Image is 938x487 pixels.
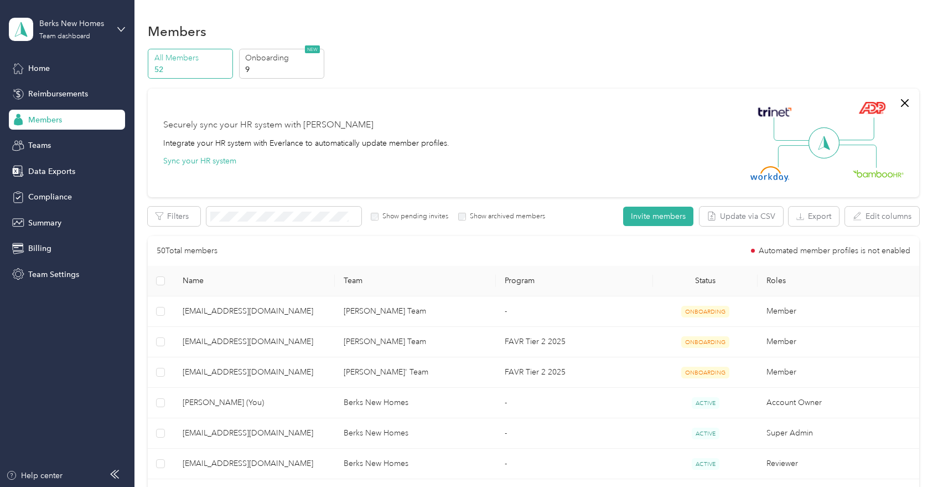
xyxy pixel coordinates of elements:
td: ONBOARDING [653,357,758,388]
span: Automated member profiles is not enabled [759,247,910,255]
span: NEW [305,45,320,53]
div: Securely sync your HR system with [PERSON_NAME] [163,119,374,132]
p: All Members [154,52,230,64]
td: FAVR Tier 2 2025 [496,327,653,357]
td: Berks New Homes [335,449,496,479]
td: Natalie Roslin (You) [174,388,335,418]
button: Edit columns [845,207,919,226]
span: ONBOARDING [681,367,729,378]
td: Member [758,357,919,388]
span: [EMAIL_ADDRESS][DOMAIN_NAME] [183,458,326,470]
h1: Members [148,25,206,37]
img: Line Left Up [774,117,812,141]
span: Billing [28,243,51,254]
span: ONBOARDING [681,336,729,348]
td: dpalmer@berkshomes.com [174,327,335,357]
span: [EMAIL_ADDRESS][DOMAIN_NAME] [183,305,326,317]
label: Show archived members [466,212,545,222]
td: - [496,449,653,479]
p: 52 [154,64,230,75]
img: Line Right Up [836,117,874,141]
div: Berks New Homes [39,18,108,29]
th: Roles [758,266,919,296]
button: Invite members [623,207,693,226]
p: Onboarding [245,52,320,64]
th: Program [496,266,653,296]
button: Help center [6,470,63,481]
span: [EMAIL_ADDRESS][DOMAIN_NAME] [183,366,326,378]
td: Reviewer [758,449,919,479]
span: Reimbursements [28,88,88,100]
td: jtorres@berkshomes.com [174,357,335,388]
span: [EMAIL_ADDRESS][DOMAIN_NAME] [183,427,326,439]
div: Team dashboard [39,33,90,40]
td: success+berkshomes@everlance.com [174,418,335,449]
td: Berks New Homes [335,388,496,418]
th: Status [653,266,758,296]
td: Berks New Homes [335,418,496,449]
button: Export [789,207,839,226]
span: [EMAIL_ADDRESS][DOMAIN_NAME] [183,336,326,348]
td: Account Owner [758,388,919,418]
span: Compliance [28,191,72,203]
td: ONBOARDING [653,296,758,327]
p: 50 Total members [157,245,217,257]
button: Sync your HR system [163,155,236,167]
td: John D'Angelo's Team [335,327,496,357]
td: - [496,388,653,418]
span: Summary [28,217,61,229]
img: Line Right Down [838,145,877,168]
th: Name [174,266,335,296]
span: Name [183,276,326,285]
th: Team [335,266,496,296]
label: Show pending invites [379,212,448,222]
td: favr1+berkshomes@everlance.com [174,449,335,479]
td: Brian DeJesus' Team [335,357,496,388]
span: Home [28,63,50,74]
img: BambooHR [853,170,904,177]
img: Trinet [755,104,794,120]
td: FAVR Tier 2 2025 [496,357,653,388]
span: ACTIVE [692,397,719,409]
span: Data Exports [28,166,75,177]
img: ADP [858,101,885,114]
button: Filters [148,207,200,226]
td: Super Admin [758,418,919,449]
button: Update via CSV [699,207,783,226]
td: - [496,296,653,327]
span: Teams [28,140,51,151]
span: [PERSON_NAME] (You) [183,397,326,409]
p: 9 [245,64,320,75]
span: ACTIVE [692,458,719,470]
div: Integrate your HR system with Everlance to automatically update member profiles. [163,137,449,149]
iframe: Everlance-gr Chat Button Frame [876,425,938,487]
td: ONBOARDING [653,327,758,357]
span: ONBOARDING [681,306,729,317]
td: Member [758,296,919,327]
td: Deb Paine's Team [335,296,496,327]
img: Line Left Down [778,145,816,167]
td: dpaine@berkshomes.com [174,296,335,327]
span: ACTIVE [692,428,719,439]
span: Team Settings [28,269,79,280]
img: Workday [750,166,789,182]
span: Members [28,114,62,126]
td: Member [758,327,919,357]
td: - [496,418,653,449]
